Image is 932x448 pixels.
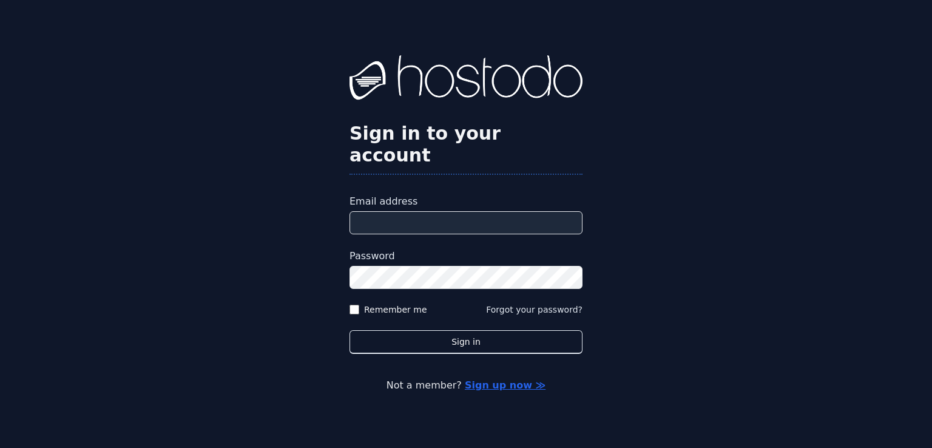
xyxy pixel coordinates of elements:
p: Not a member? [58,378,874,393]
button: Forgot your password? [486,304,582,316]
h2: Sign in to your account [349,123,582,166]
a: Sign up now ≫ [465,379,545,391]
label: Email address [349,194,582,209]
button: Sign in [349,330,582,354]
label: Password [349,249,582,263]
img: Hostodo [349,55,582,104]
label: Remember me [364,304,427,316]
